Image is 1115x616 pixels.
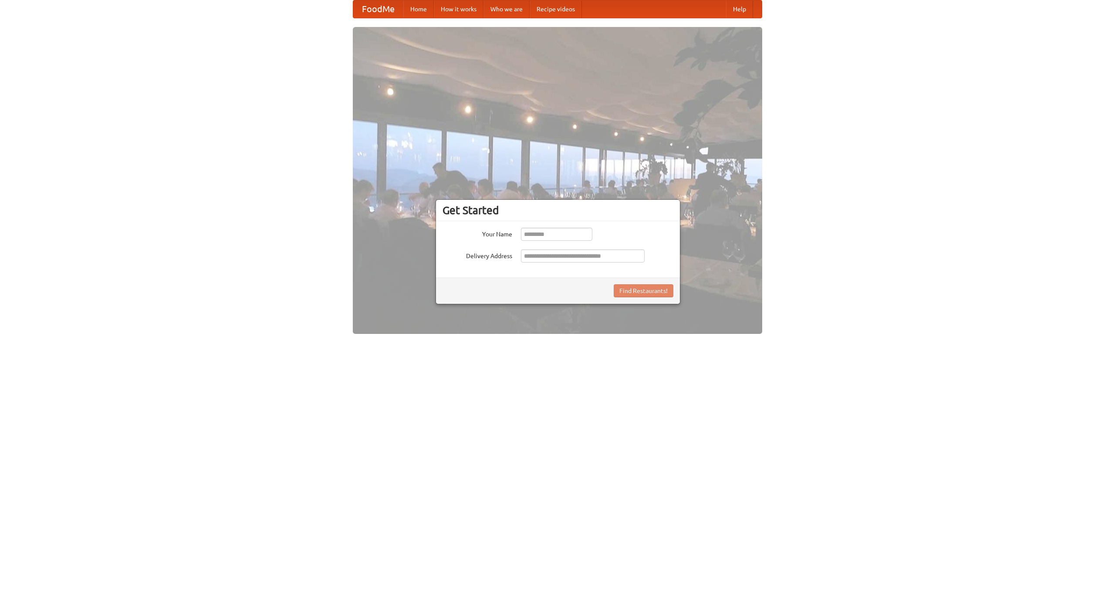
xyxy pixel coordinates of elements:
a: How it works [434,0,483,18]
a: Help [726,0,753,18]
label: Delivery Address [443,249,512,260]
a: Home [403,0,434,18]
button: Find Restaurants! [614,284,673,297]
label: Your Name [443,228,512,239]
a: FoodMe [353,0,403,18]
a: Recipe videos [530,0,582,18]
h3: Get Started [443,204,673,217]
a: Who we are [483,0,530,18]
